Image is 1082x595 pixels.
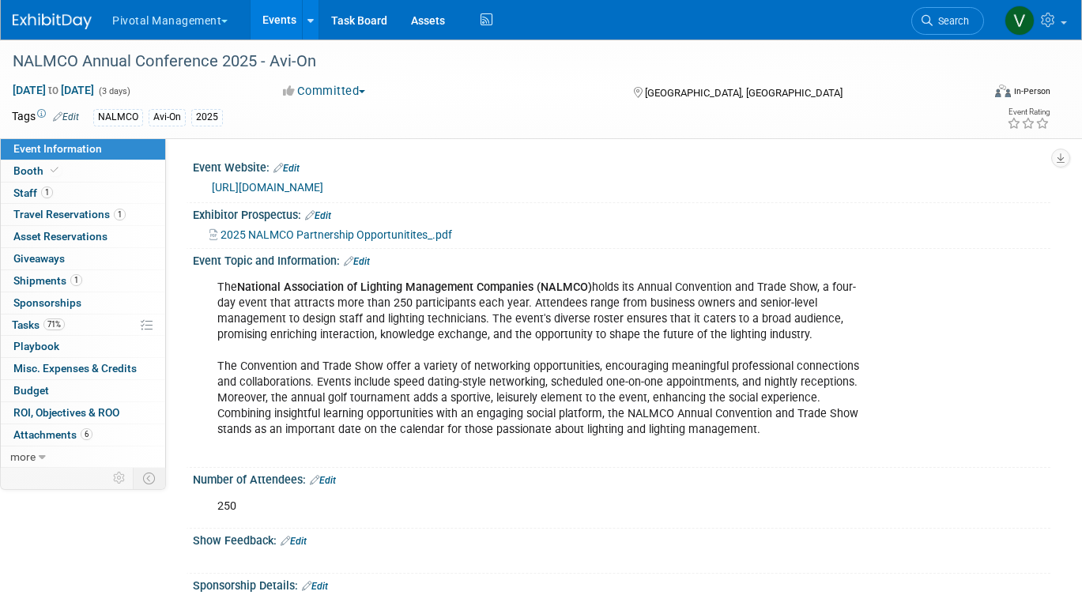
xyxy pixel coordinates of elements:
img: Valerie Weld [1005,6,1035,36]
div: Event Format [897,82,1050,106]
img: ExhibitDay [13,13,92,29]
div: Event Website: [193,156,1050,176]
span: [GEOGRAPHIC_DATA], [GEOGRAPHIC_DATA] [645,87,843,99]
span: ROI, Objectives & ROO [13,406,119,419]
a: Staff1 [1,183,165,204]
div: Number of Attendees: [193,468,1050,488]
a: Edit [344,256,370,267]
div: NALMCO [93,109,143,126]
a: Asset Reservations [1,226,165,247]
b: National Association of Lighting Management Companies (NALMCO) [237,281,592,294]
span: [DATE] [DATE] [12,83,95,97]
span: 2025 NALMCO Partnership Opportunitites_.pdf [221,228,452,241]
a: Edit [53,111,79,122]
span: 1 [70,274,82,286]
span: Staff [13,186,53,199]
span: to [46,84,61,96]
a: Search [911,7,984,35]
div: 2025 [191,109,223,126]
td: Personalize Event Tab Strip [106,468,134,488]
td: Tags [12,108,79,126]
span: Tasks [12,318,65,331]
span: (3 days) [97,86,130,96]
span: more [10,450,36,463]
span: Attachments [13,428,92,441]
a: Giveaways [1,248,165,269]
a: Tasks71% [1,314,165,336]
a: more [1,446,165,468]
span: 1 [114,209,126,220]
div: Show Feedback: [193,529,1050,549]
a: Misc. Expenses & Credits [1,358,165,379]
span: Misc. Expenses & Credits [13,362,137,375]
a: Edit [273,163,300,174]
div: Sponsorship Details: [193,574,1050,594]
a: Edit [281,536,307,547]
div: The holds its Annual Convention and Trade Show, a four-day event that attracts more than 250 part... [206,272,884,462]
a: Travel Reservations1 [1,204,165,225]
div: In-Person [1013,85,1050,97]
span: Giveaways [13,252,65,265]
a: Edit [305,210,331,221]
span: Event Information [13,142,102,155]
span: 71% [43,318,65,330]
div: Event Rating [1007,108,1050,116]
span: Search [933,15,969,27]
a: Playbook [1,336,165,357]
a: 2025 NALMCO Partnership Opportunitites_.pdf [209,228,452,241]
span: 1 [41,186,53,198]
a: Edit [310,475,336,486]
span: 6 [81,428,92,440]
span: Sponsorships [13,296,81,309]
a: Shipments1 [1,270,165,292]
div: Exhibitor Prospectus: [193,203,1050,224]
span: Travel Reservations [13,208,126,220]
a: ROI, Objectives & ROO [1,402,165,424]
a: Budget [1,380,165,401]
span: Asset Reservations [13,230,107,243]
img: Format-Inperson.png [995,85,1011,97]
a: Event Information [1,138,165,160]
a: Edit [302,581,328,592]
span: Shipments [13,274,82,287]
span: Budget [13,384,49,397]
i: Booth reservation complete [51,166,58,175]
span: Booth [13,164,62,177]
div: Avi-On [149,109,186,126]
span: Playbook [13,340,59,352]
a: [URL][DOMAIN_NAME] [212,181,323,194]
button: Committed [277,83,371,100]
div: NALMCO Annual Conference 2025 - Avi-On [7,47,962,76]
a: Sponsorships [1,292,165,314]
td: Toggle Event Tabs [134,468,166,488]
a: Attachments6 [1,424,165,446]
div: 250 [206,491,884,522]
div: Event Topic and Information: [193,249,1050,269]
a: Booth [1,160,165,182]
